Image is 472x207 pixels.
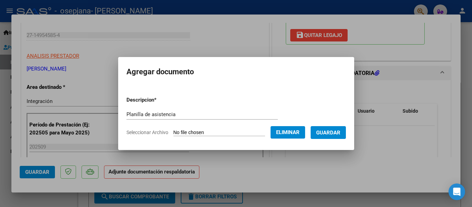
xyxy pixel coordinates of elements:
[126,96,192,104] p: Descripcion
[311,126,346,139] button: Guardar
[449,184,465,200] div: Open Intercom Messenger
[316,130,340,136] span: Guardar
[126,65,346,78] h2: Agregar documento
[271,126,305,139] button: Eliminar
[126,130,168,135] span: Seleccionar Archivo
[276,129,300,135] span: Eliminar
